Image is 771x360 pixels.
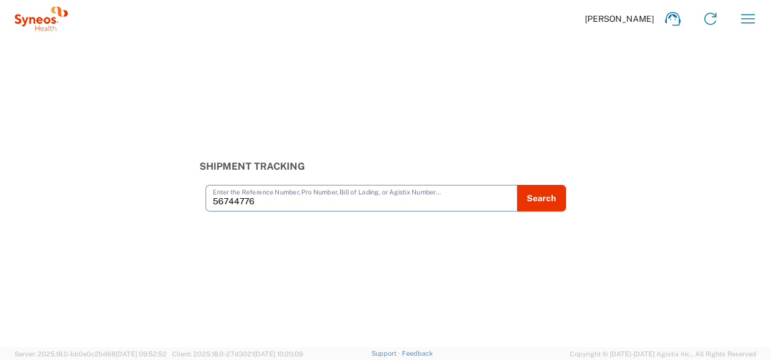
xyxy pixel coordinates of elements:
[570,348,756,359] span: Copyright © [DATE]-[DATE] Agistix Inc., All Rights Reserved
[199,161,572,172] h3: Shipment Tracking
[116,350,167,358] span: [DATE] 09:52:52
[254,350,303,358] span: [DATE] 10:20:09
[585,13,654,24] span: [PERSON_NAME]
[517,185,566,212] button: Search
[15,350,167,358] span: Server: 2025.18.0-bb0e0c2bd68
[402,350,433,357] a: Feedback
[372,350,402,357] a: Support
[172,350,303,358] span: Client: 2025.18.0-27d3021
